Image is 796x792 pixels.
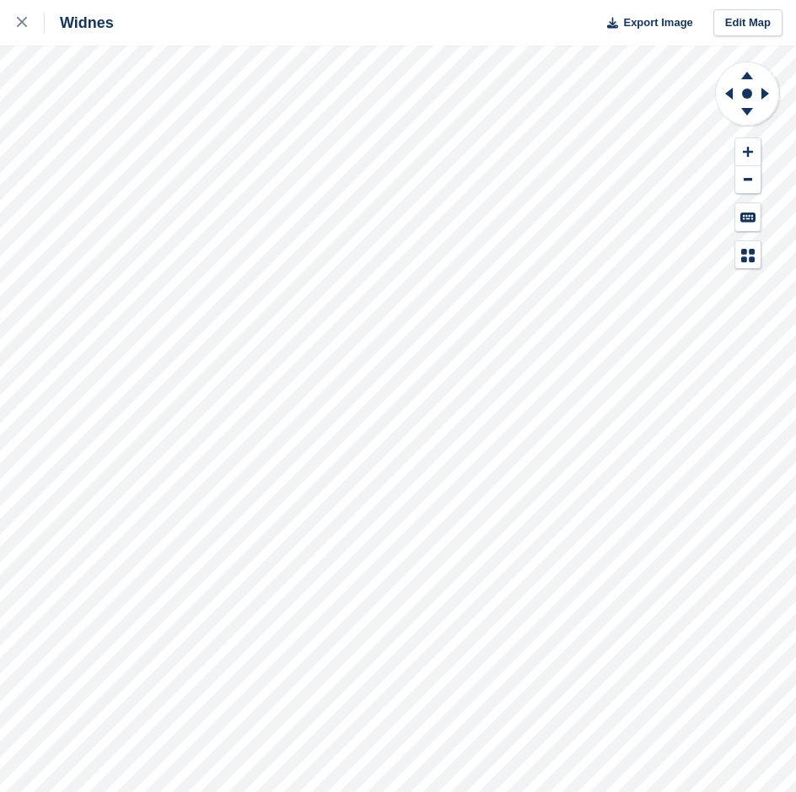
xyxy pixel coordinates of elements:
div: Widnes [45,13,114,33]
a: Edit Map [713,9,783,37]
button: Keyboard Shortcuts [735,203,761,231]
button: Zoom In [735,138,761,166]
button: Zoom Out [735,166,761,194]
span: Export Image [623,14,692,31]
button: Map Legend [735,241,761,269]
button: Export Image [597,9,693,37]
